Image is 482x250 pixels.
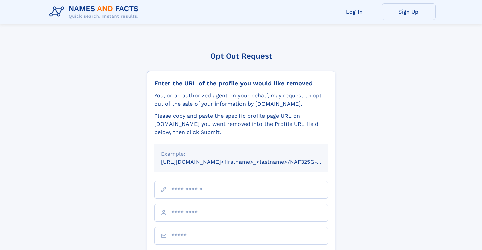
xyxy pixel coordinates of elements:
img: Logo Names and Facts [47,3,144,21]
a: Log In [327,3,382,20]
div: Enter the URL of the profile you would like removed [154,79,328,87]
div: Example: [161,150,321,158]
div: You, or an authorized agent on your behalf, may request to opt-out of the sale of your informatio... [154,92,328,108]
small: [URL][DOMAIN_NAME]<firstname>_<lastname>/NAF325G-xxxxxxxx [161,159,341,165]
a: Sign Up [382,3,436,20]
div: Opt Out Request [147,52,335,60]
div: Please copy and paste the specific profile page URL on [DOMAIN_NAME] you want removed into the Pr... [154,112,328,136]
